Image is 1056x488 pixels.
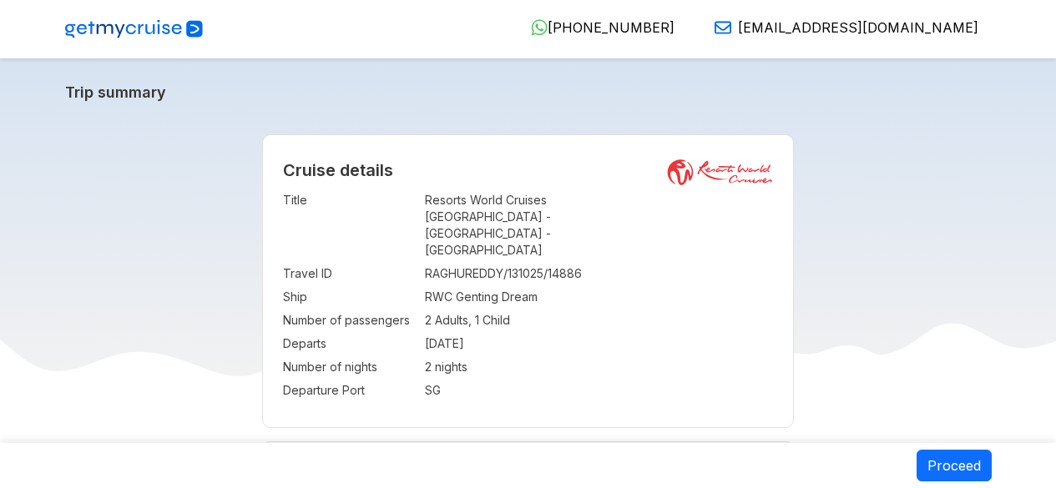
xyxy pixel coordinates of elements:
td: Title [283,189,417,262]
a: [PHONE_NUMBER] [518,19,675,36]
td: : [417,309,425,332]
span: [EMAIL_ADDRESS][DOMAIN_NAME] [738,19,978,36]
td: 2 Adults, 1 Child [425,309,774,332]
td: : [417,285,425,309]
td: Ship [283,285,417,309]
td: 2 nights [425,355,774,379]
td: : [417,262,425,285]
td: : [417,189,425,262]
img: WhatsApp [531,19,548,36]
td: : [417,332,425,355]
td: Number of passengers [283,309,417,332]
td: : [417,355,425,379]
img: Email [715,19,731,36]
td: Number of nights [283,355,417,379]
td: Travel ID [283,262,417,285]
td: SG [425,379,774,402]
a: [EMAIL_ADDRESS][DOMAIN_NAME] [701,19,978,36]
h2: Cruise details [283,160,774,180]
td: : [417,379,425,402]
span: [PHONE_NUMBER] [548,19,675,36]
td: RWC Genting Dream [425,285,774,309]
td: [DATE] [425,332,774,355]
a: Trip summary [65,83,992,101]
button: Proceed [917,450,992,481]
td: Departs [283,332,417,355]
td: RAGHUREDDY/131025/14886 [425,262,774,285]
td: Departure Port [283,379,417,402]
td: Resorts World Cruises [GEOGRAPHIC_DATA] - [GEOGRAPHIC_DATA] - [GEOGRAPHIC_DATA] [425,189,774,262]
